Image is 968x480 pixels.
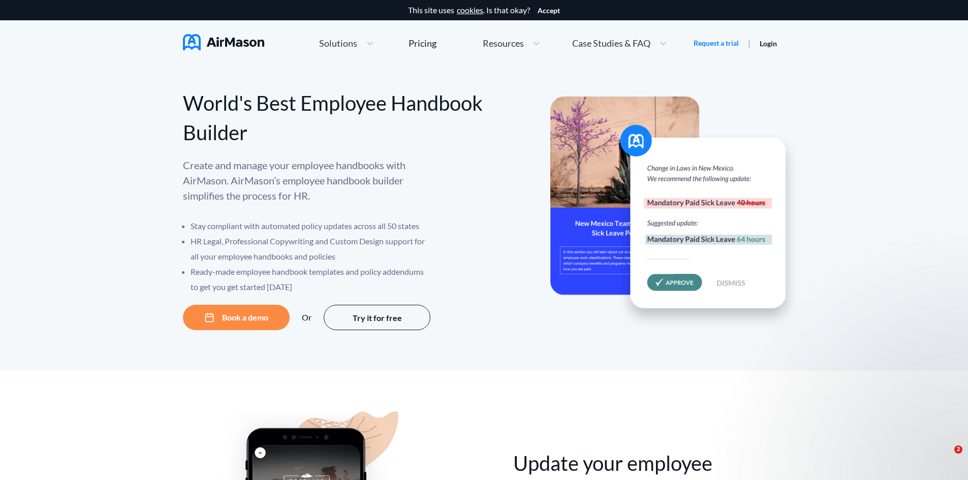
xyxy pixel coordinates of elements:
iframe: Intercom live chat [933,445,958,470]
div: World's Best Employee Handbook Builder [183,88,484,147]
img: AirMason Logo [183,34,264,50]
button: Accept cookies [538,7,560,15]
li: Stay compliant with automated policy updates across all 50 states [191,218,432,234]
p: Create and manage your employee handbooks with AirMason. AirMason’s employee handbook builder sim... [183,157,432,203]
a: Login [760,39,777,48]
button: Try it for free [324,305,430,330]
a: cookies [457,6,483,15]
a: Request a trial [694,38,739,48]
span: Case Studies & FAQ [572,39,650,48]
li: HR Legal, Professional Copywriting and Custom Design support for all your employee handbooks and ... [191,234,432,264]
span: 2 [954,445,962,454]
button: Book a demo [183,305,290,330]
span: Solutions [319,39,357,48]
div: Pricing [409,39,436,48]
li: Ready-made employee handbook templates and policy addendums to get you get started [DATE] [191,264,432,295]
span: Resources [483,39,524,48]
span: | [748,38,751,48]
img: hero-banner [550,97,799,330]
a: Pricing [409,34,436,52]
div: Or [302,313,311,322]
